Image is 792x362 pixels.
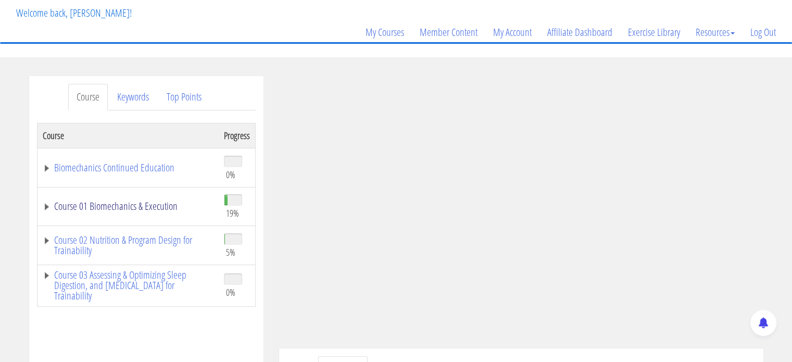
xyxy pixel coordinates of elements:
[226,246,235,258] span: 5%
[43,201,213,211] a: Course 01 Biomechanics & Execution
[43,270,213,301] a: Course 03 Assessing & Optimizing Sleep Digestion, and [MEDICAL_DATA] for Trainability
[219,123,256,148] th: Progress
[743,7,784,57] a: Log Out
[37,123,219,148] th: Course
[43,235,213,256] a: Course 02 Nutrition & Program Design for Trainability
[226,169,235,180] span: 0%
[539,7,620,57] a: Affiliate Dashboard
[620,7,688,57] a: Exercise Library
[412,7,485,57] a: Member Content
[109,84,157,110] a: Keywords
[226,286,235,298] span: 0%
[68,84,108,110] a: Course
[485,7,539,57] a: My Account
[358,7,412,57] a: My Courses
[43,163,213,173] a: Biomechanics Continued Education
[158,84,210,110] a: Top Points
[226,207,239,219] span: 19%
[688,7,743,57] a: Resources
